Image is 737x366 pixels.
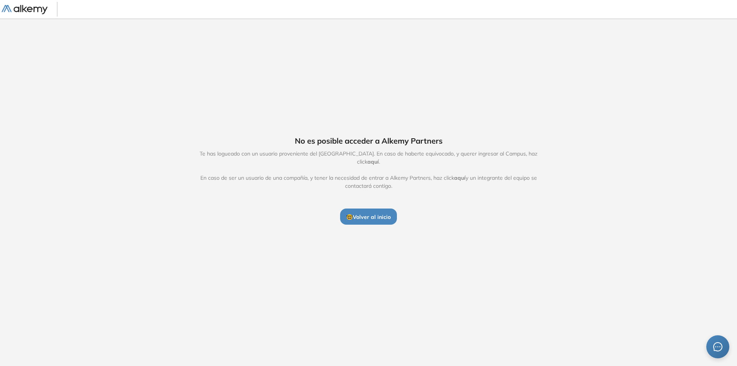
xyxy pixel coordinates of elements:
[295,135,443,147] span: No es posible acceder a Alkemy Partners
[454,174,466,181] span: aquí
[367,158,379,165] span: aquí
[346,214,391,220] span: 🤓 Volver al inicio
[2,5,48,15] img: Logo
[192,150,545,190] span: Te has logueado con un usuario proveniente del [GEOGRAPHIC_DATA]. En caso de haberte equivocado, ...
[340,209,397,225] button: 🤓Volver al inicio
[713,342,722,351] span: message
